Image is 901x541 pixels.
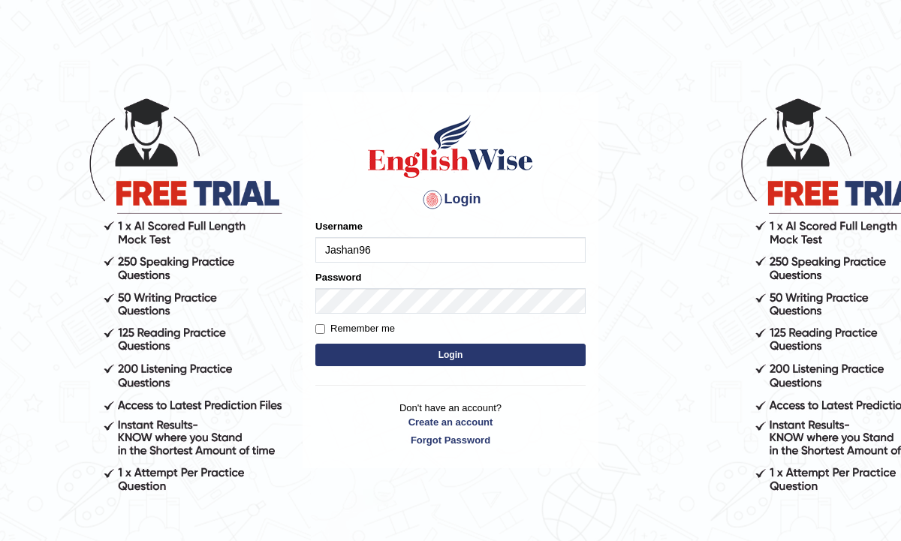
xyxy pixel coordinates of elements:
p: Don't have an account? [315,401,586,447]
label: Remember me [315,321,395,336]
input: Remember me [315,324,325,334]
a: Forgot Password [315,433,586,447]
h4: Login [315,188,586,212]
label: Password [315,270,361,284]
label: Username [315,219,363,233]
a: Create an account [315,415,586,429]
button: Login [315,344,586,366]
img: Logo of English Wise sign in for intelligent practice with AI [365,113,536,180]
